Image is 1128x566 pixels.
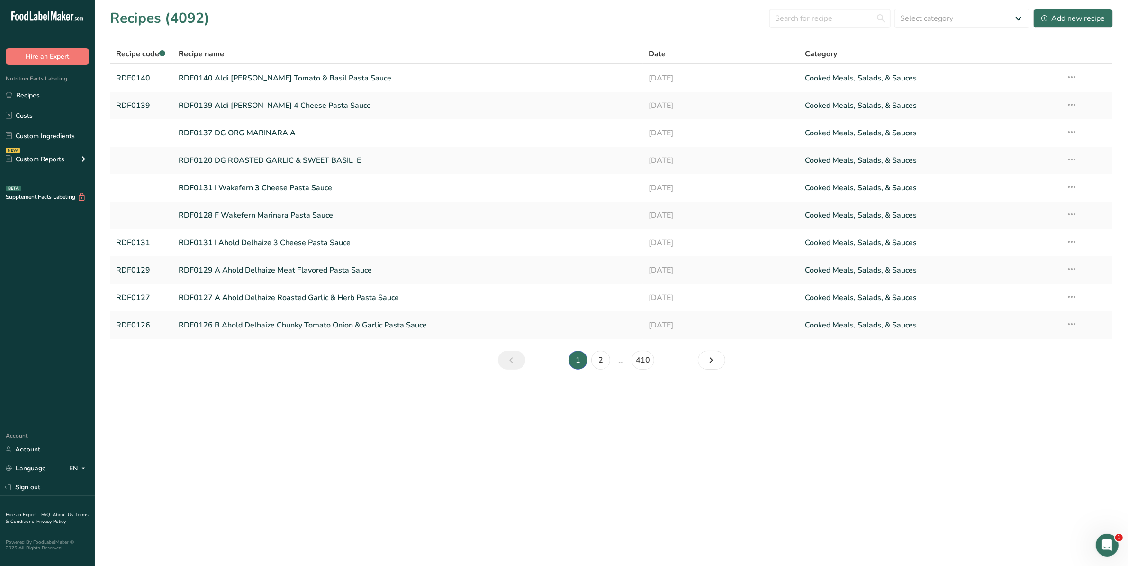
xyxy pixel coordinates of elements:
a: RDF0126 B Ahold Delhaize Chunky Tomato Onion & Garlic Pasta Sauce [179,315,637,335]
a: Hire an Expert . [6,512,39,518]
a: Cooked Meals, Salads, & Sauces [805,260,1055,280]
button: Add new recipe [1033,9,1113,28]
div: Add new recipe [1041,13,1105,24]
a: Page 410. [632,351,654,370]
a: [DATE] [649,233,794,253]
span: Date [649,48,666,60]
input: Search for recipe [769,9,891,28]
span: Category [805,48,837,60]
a: Cooked Meals, Salads, & Sauces [805,123,1055,143]
div: Powered By FoodLabelMaker © 2025 All Rights Reserved [6,539,89,551]
div: EN [69,463,89,474]
a: Cooked Meals, Salads, & Sauces [805,96,1055,115]
button: Hire an Expert [6,48,89,65]
a: RDF0140 [116,68,167,88]
span: Recipe name [179,48,224,60]
a: RDF0131 [116,233,167,253]
a: RDF0140 Aldi [PERSON_NAME] Tomato & Basil Pasta Sauce [179,68,637,88]
a: [DATE] [649,150,794,170]
a: RDF0137 DG ORG MARINARA A [179,123,637,143]
a: RDF0131 I Ahold Delhaize 3 Cheese Pasta Sauce [179,233,637,253]
a: RDF0128 F Wakefern Marinara Pasta Sauce [179,205,637,225]
a: Cooked Meals, Salads, & Sauces [805,178,1055,198]
a: Privacy Policy [36,518,66,525]
span: 1 [1115,534,1123,541]
div: Custom Reports [6,154,64,164]
a: RDF0129 [116,260,167,280]
a: FAQ . [41,512,53,518]
a: Cooked Meals, Salads, & Sauces [805,205,1055,225]
a: Previous page [498,351,525,370]
a: [DATE] [649,96,794,115]
a: RDF0127 [116,288,167,308]
a: Cooked Meals, Salads, & Sauces [805,315,1055,335]
a: RDF0127 A Ahold Delhaize Roasted Garlic & Herb Pasta Sauce [179,288,637,308]
a: Cooked Meals, Salads, & Sauces [805,288,1055,308]
a: [DATE] [649,178,794,198]
a: RDF0126 [116,315,167,335]
a: Language [6,460,46,477]
a: [DATE] [649,205,794,225]
a: About Us . [53,512,75,518]
div: BETA [6,186,21,191]
a: Next page [698,351,725,370]
iframe: Intercom live chat [1096,534,1119,557]
span: Recipe code [116,49,165,59]
a: [DATE] [649,315,794,335]
a: RDF0120 DG ROASTED GARLIC & SWEET BASIL_E [179,150,637,170]
a: [DATE] [649,68,794,88]
a: RDF0139 [116,96,167,115]
h1: Recipes (4092) [110,8,209,29]
div: NEW [6,148,20,153]
a: [DATE] [649,288,794,308]
a: RDF0139 Aldi [PERSON_NAME] 4 Cheese Pasta Sauce [179,96,637,115]
a: RDF0129 A Ahold Delhaize Meat Flavored Pasta Sauce [179,260,637,280]
a: Cooked Meals, Salads, & Sauces [805,68,1055,88]
a: RDF0131 I Wakefern 3 Cheese Pasta Sauce [179,178,637,198]
a: Cooked Meals, Salads, & Sauces [805,233,1055,253]
a: Page 2. [591,351,610,370]
a: [DATE] [649,260,794,280]
a: Cooked Meals, Salads, & Sauces [805,150,1055,170]
a: [DATE] [649,123,794,143]
a: Terms & Conditions . [6,512,89,525]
